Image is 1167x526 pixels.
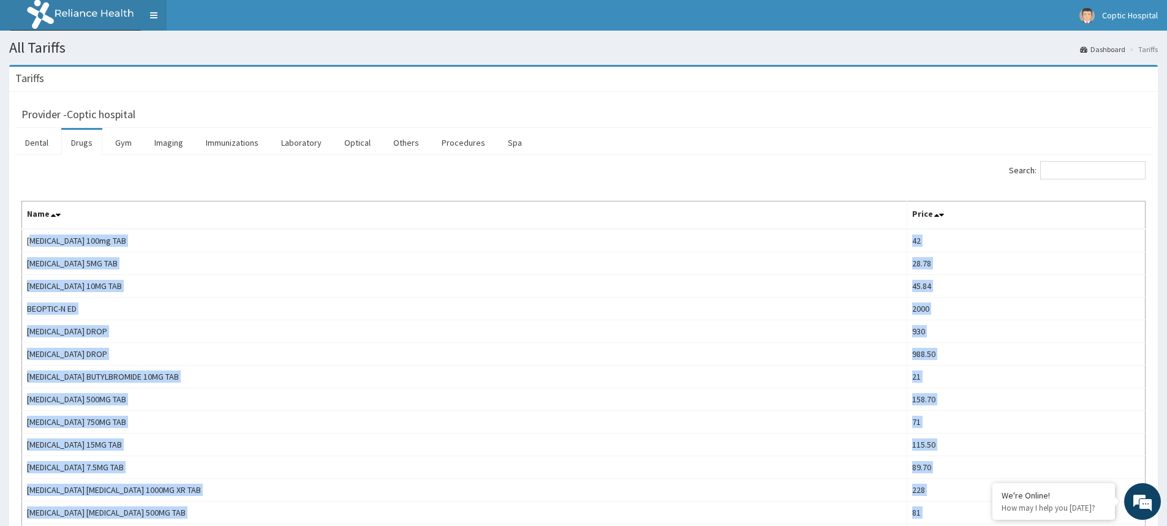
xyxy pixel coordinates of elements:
td: [MEDICAL_DATA] 100mg TAB [22,229,907,252]
td: 71 [907,411,1146,434]
a: Dental [15,130,58,156]
img: d_794563401_company_1708531726252_794563401 [23,61,50,92]
a: Procedures [432,130,495,156]
td: [MEDICAL_DATA] DROP [22,343,907,366]
a: Dashboard [1080,44,1125,54]
th: Name [22,201,907,230]
td: [MEDICAL_DATA] 500MG TAB [22,388,907,411]
td: 988.50 [907,343,1146,366]
td: [MEDICAL_DATA] 750MG TAB [22,411,907,434]
span: We're online! [71,154,169,278]
div: Chat with us now [64,69,206,85]
td: [MEDICAL_DATA] [MEDICAL_DATA] 1000MG XR TAB [22,479,907,502]
td: [MEDICAL_DATA] 5MG TAB [22,252,907,275]
a: Others [383,130,429,156]
td: BEOPTIC-N ED [22,298,907,320]
li: Tariffs [1127,44,1158,54]
td: [MEDICAL_DATA] BUTYLBROMIDE 10MG TAB [22,366,907,388]
a: Spa [498,130,532,156]
td: [MEDICAL_DATA] DROP [22,320,907,343]
a: Gym [105,130,142,156]
label: Search: [1009,161,1146,179]
td: 158.70 [907,388,1146,411]
td: 45.84 [907,275,1146,298]
a: Laboratory [271,130,331,156]
td: 930 [907,320,1146,343]
textarea: Type your message and hit 'Enter' [6,334,233,377]
td: 89.70 [907,456,1146,479]
a: Drugs [61,130,102,156]
a: Immunizations [196,130,268,156]
td: 228 [907,479,1146,502]
td: [MEDICAL_DATA] 15MG TAB [22,434,907,456]
span: Coptic Hospital [1102,10,1158,21]
td: 21 [907,366,1146,388]
a: Optical [334,130,380,156]
div: We're Online! [1002,490,1106,501]
h3: Provider - Coptic hospital [21,109,135,120]
td: 42 [907,229,1146,252]
img: User Image [1079,8,1095,23]
td: 81 [907,502,1146,524]
input: Search: [1040,161,1146,179]
td: [MEDICAL_DATA] [MEDICAL_DATA] 500MG TAB [22,502,907,524]
th: Price [907,201,1146,230]
td: 2000 [907,298,1146,320]
a: Imaging [145,130,193,156]
td: [MEDICAL_DATA] 7.5MG TAB [22,456,907,479]
td: 115.50 [907,434,1146,456]
div: Minimize live chat window [201,6,230,36]
td: 28.78 [907,252,1146,275]
h3: Tariffs [15,73,44,84]
p: How may I help you today? [1002,503,1106,513]
h1: All Tariffs [9,40,1158,56]
td: [MEDICAL_DATA] 10MG TAB [22,275,907,298]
